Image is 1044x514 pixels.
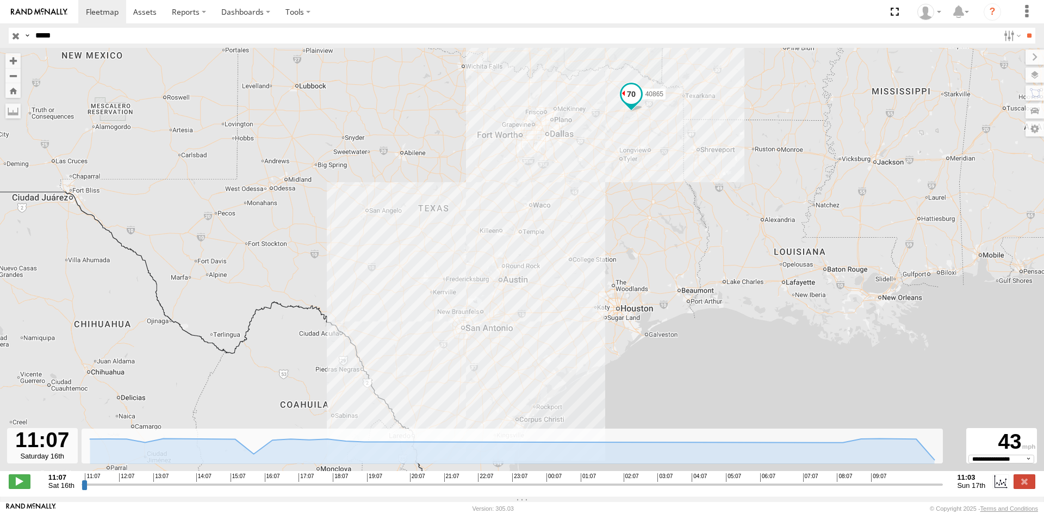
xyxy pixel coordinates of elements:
strong: 11:07 [48,473,74,481]
img: rand-logo.svg [11,8,67,16]
span: Sat 16th Aug 2025 [48,481,74,490]
span: 22:07 [478,473,493,482]
i: ? [984,3,1001,21]
span: 13:07 [153,473,169,482]
span: 00:07 [546,473,562,482]
span: 07:07 [803,473,818,482]
a: Terms and Conditions [980,505,1038,512]
button: Zoom Home [5,83,21,98]
span: 23:07 [512,473,527,482]
span: 20:07 [410,473,425,482]
button: Zoom out [5,68,21,83]
span: 01:07 [581,473,596,482]
span: Sun 17th Aug 2025 [957,481,985,490]
span: 05:07 [726,473,741,482]
span: 04:07 [692,473,707,482]
span: 11:07 [85,473,100,482]
span: 19:07 [367,473,382,482]
span: 14:07 [196,473,212,482]
span: 02:07 [624,473,639,482]
label: Measure [5,103,21,119]
span: 08:07 [837,473,852,482]
a: Visit our Website [6,503,56,514]
span: 15:07 [231,473,246,482]
span: 06:07 [760,473,775,482]
span: 12:07 [119,473,134,482]
div: Version: 305.03 [473,505,514,512]
span: 03:07 [657,473,673,482]
strong: 11:03 [957,473,985,481]
div: 43 [968,430,1035,455]
span: 18:07 [333,473,348,482]
label: Search Query [23,28,32,44]
label: Map Settings [1026,121,1044,137]
span: 40865 [645,90,663,97]
button: Zoom in [5,53,21,68]
span: 16:07 [265,473,280,482]
span: 21:07 [444,473,459,482]
span: 09:07 [871,473,886,482]
div: © Copyright 2025 - [930,505,1038,512]
label: Close [1014,474,1035,488]
span: 17:07 [299,473,314,482]
div: Ryan Roxas [913,4,945,20]
label: Play/Stop [9,474,30,488]
label: Search Filter Options [999,28,1023,44]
